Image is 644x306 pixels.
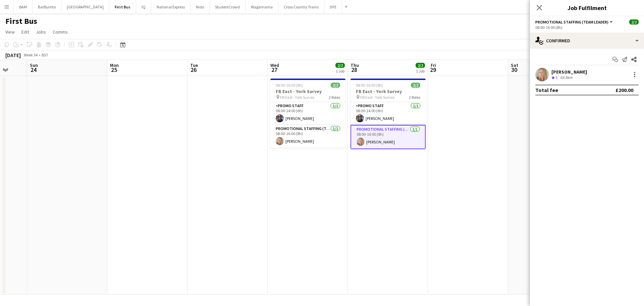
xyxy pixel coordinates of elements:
button: DFE [324,0,342,13]
span: Sat [511,62,518,68]
div: 69.9km [559,75,574,81]
a: Jobs [33,28,49,36]
span: Sun [30,62,38,68]
button: StudentCrowd [210,0,246,13]
span: FB East - York Survey [280,95,315,100]
app-card-role: Promo Staff1/108:00-14:00 (6h)[PERSON_NAME] [270,102,345,125]
span: 2/2 [335,63,345,68]
button: Promotional Staffing (Team Leader) [535,19,614,25]
span: 25 [109,66,119,74]
button: Wagamama [246,0,278,13]
div: 1 Job [416,69,425,74]
span: 28 [350,66,359,74]
div: Total fee [535,87,558,93]
button: National Express [151,0,191,13]
button: Nido [191,0,210,13]
h3: FB East - York Survey [270,88,345,94]
span: Comms [53,29,68,35]
button: [GEOGRAPHIC_DATA] [61,0,109,13]
button: BarBurrito [33,0,61,13]
a: Comms [50,28,70,36]
span: 2 Roles [409,95,420,100]
app-card-role: Promotional Staffing (Team Leader)1/108:00-16:00 (8h)[PERSON_NAME] [351,125,426,149]
span: 5 [555,75,557,80]
button: First Bus [109,0,136,13]
div: Confirmed [530,33,644,49]
span: Tue [190,62,198,68]
div: [PERSON_NAME] [551,69,587,75]
div: BST [42,52,48,57]
app-card-role: Promo Staff1/108:00-14:00 (6h)[PERSON_NAME] [351,102,426,125]
span: Wed [270,62,279,68]
button: BAM [14,0,33,13]
button: Cross Country Trains [278,0,324,13]
a: View [3,28,17,36]
span: View [5,29,15,35]
button: IQ [136,0,151,13]
span: 24 [29,66,38,74]
div: £200.00 [615,87,633,93]
span: Jobs [36,29,46,35]
span: 2/2 [416,63,425,68]
app-card-role: Promotional Staffing (Team Leader)1/108:00-16:00 (8h)[PERSON_NAME] [270,125,345,148]
h1: First Bus [5,16,37,26]
h3: Job Fulfilment [530,3,644,12]
span: Edit [21,29,29,35]
span: Promotional Staffing (Team Leader) [535,19,608,25]
span: 26 [189,66,198,74]
span: 30 [510,66,518,74]
span: FB East - York Survey [360,95,395,100]
span: 27 [269,66,279,74]
span: 08:00-16:00 (8h) [356,83,383,88]
span: Thu [351,62,359,68]
span: 2/2 [331,83,340,88]
span: Week 34 [22,52,39,57]
div: 08:00-16:00 (8h) [535,25,639,30]
h3: FB East - York Survey [351,88,426,94]
span: 2/2 [629,19,639,25]
span: 29 [430,66,436,74]
div: [DATE] [5,52,21,58]
span: 2 Roles [329,95,340,100]
app-job-card: 08:00-16:00 (8h)2/2FB East - York Survey FB East - York Survey2 RolesPromo Staff1/108:00-14:00 (6... [351,79,426,149]
app-job-card: 08:00-16:00 (8h)2/2FB East - York Survey FB East - York Survey2 RolesPromo Staff1/108:00-14:00 (6... [270,79,345,148]
span: Fri [431,62,436,68]
a: Edit [19,28,32,36]
span: 08:00-16:00 (8h) [276,83,303,88]
div: 1 Job [336,69,344,74]
span: Mon [110,62,119,68]
span: 2/2 [411,83,420,88]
